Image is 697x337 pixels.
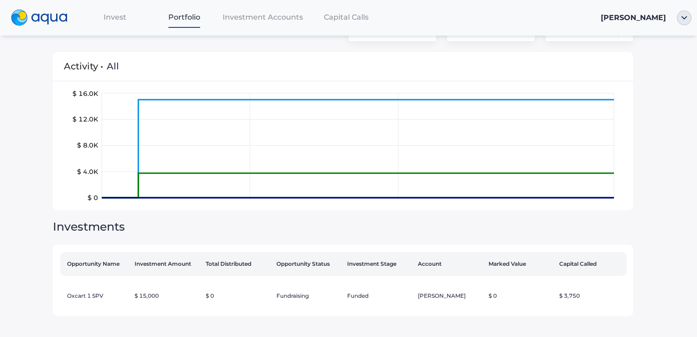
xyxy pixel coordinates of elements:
[601,13,666,22] span: [PERSON_NAME]
[73,90,99,98] tspan: $ 16.0K
[77,168,99,176] tspan: $ 4.0K
[53,220,125,233] span: Investments
[88,194,98,202] tspan: $ 0
[11,10,68,26] img: logo
[202,252,273,276] th: Total Distributed
[485,252,556,276] th: Marked Value
[168,13,200,21] span: Portfolio
[64,49,103,83] span: Activity •
[77,142,99,150] tspan: $ 8.0K
[60,252,131,276] th: Opportunity Name
[73,115,99,123] tspan: $ 12.0K
[131,283,202,309] td: $ 15,000
[556,252,626,276] th: Capital Called
[131,252,202,276] th: Investment Amount
[60,283,131,309] td: Oxcart 1 SPV
[677,11,692,25] img: ellipse
[324,13,369,21] span: Capital Calls
[485,283,556,309] td: $ 0
[107,61,119,72] span: All
[150,8,219,26] a: Portfolio
[414,252,485,276] th: Account
[5,7,80,28] a: logo
[80,8,150,26] a: Invest
[343,252,414,276] th: Investment Stage
[556,283,626,309] td: $ 3,750
[273,252,343,276] th: Opportunity Status
[104,13,126,21] span: Invest
[343,283,414,309] td: Funded
[307,8,386,26] a: Capital Calls
[223,13,303,21] span: Investment Accounts
[202,283,273,309] td: $ 0
[414,283,485,309] td: [PERSON_NAME]
[273,283,343,309] td: Fundraising
[219,8,307,26] a: Investment Accounts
